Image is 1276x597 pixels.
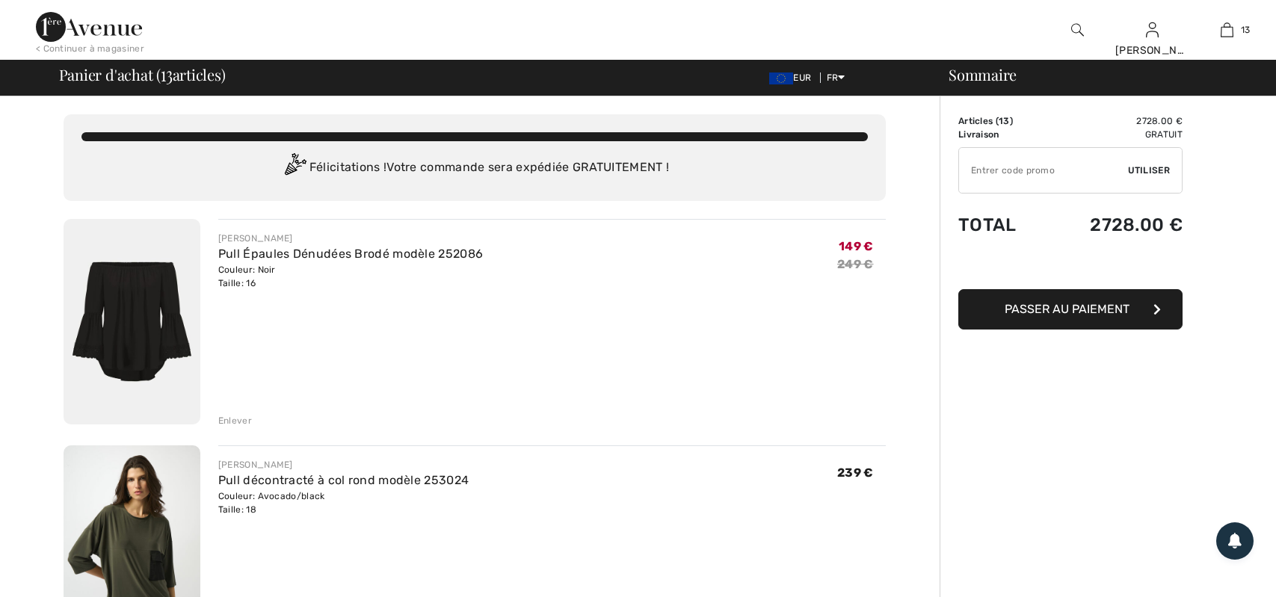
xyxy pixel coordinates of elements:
[1071,21,1084,39] img: recherche
[827,72,845,83] span: FR
[36,42,144,55] div: < Continuer à magasiner
[218,414,252,427] div: Enlever
[81,153,868,183] div: Félicitations ! Votre commande sera expédiée GRATUITEMENT !
[161,64,173,83] span: 13
[1241,23,1251,37] span: 13
[1190,21,1263,39] a: 13
[958,128,1045,141] td: Livraison
[1146,21,1159,39] img: Mes infos
[64,219,200,424] img: Pull Épaules Dénudées Brodé modèle 252086
[218,489,469,516] div: Couleur: Avocado/black Taille: 18
[839,239,874,253] span: 149 €
[837,465,874,480] span: 239 €
[1045,114,1183,128] td: 2728.00 €
[218,458,469,471] div: [PERSON_NAME]
[1221,21,1233,39] img: Mon panier
[218,232,483,245] div: [PERSON_NAME]
[999,116,1010,126] span: 13
[958,289,1183,330] button: Passer au paiement
[837,257,874,271] s: 249 €
[59,67,226,82] span: Panier d'achat ( articles)
[218,263,483,290] div: Couleur: Noir Taille: 16
[1045,128,1183,141] td: Gratuit
[218,247,483,261] a: Pull Épaules Dénudées Brodé modèle 252086
[931,67,1267,82] div: Sommaire
[280,153,309,183] img: Congratulation2.svg
[958,250,1183,284] iframe: PayPal
[218,473,469,487] a: Pull décontracté à col rond modèle 253024
[36,12,142,42] img: 1ère Avenue
[958,199,1045,250] td: Total
[1045,199,1183,250] td: 2728.00 €
[959,148,1128,193] input: Code promo
[769,72,817,83] span: EUR
[958,114,1045,128] td: Articles ( )
[1005,302,1129,316] span: Passer au paiement
[769,72,793,84] img: Euro
[1146,22,1159,37] a: Se connecter
[1128,164,1170,177] span: Utiliser
[1115,43,1189,58] div: [PERSON_NAME]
